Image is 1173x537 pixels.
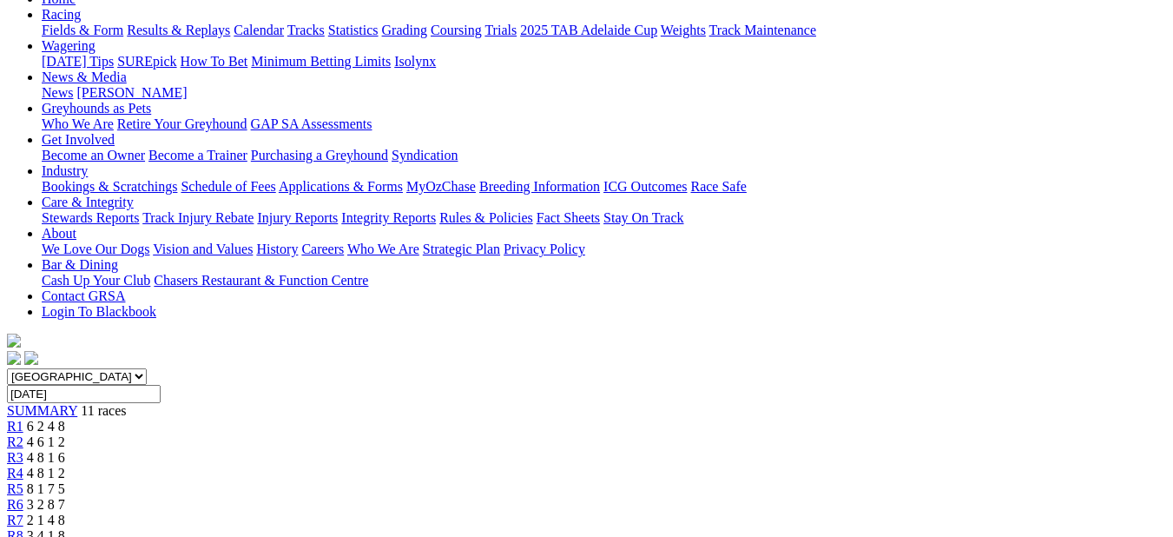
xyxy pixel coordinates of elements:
[251,54,391,69] a: Minimum Betting Limits
[7,450,23,465] a: R3
[42,242,1166,257] div: About
[328,23,379,37] a: Statistics
[42,226,76,241] a: About
[42,242,149,256] a: We Love Our Dogs
[42,179,1166,195] div: Industry
[520,23,657,37] a: 2025 TAB Adelaide Cup
[42,101,151,116] a: Greyhounds as Pets
[42,148,1166,163] div: Get Involved
[142,210,254,225] a: Track Injury Rebate
[257,210,338,225] a: Injury Reports
[27,450,65,465] span: 4 8 1 6
[117,54,176,69] a: SUREpick
[148,148,247,162] a: Become a Trainer
[479,179,600,194] a: Breeding Information
[27,466,65,481] span: 4 8 1 2
[279,179,403,194] a: Applications & Forms
[27,513,65,527] span: 2 1 4 8
[42,70,127,84] a: News & Media
[256,242,298,256] a: History
[127,23,230,37] a: Results & Replays
[27,497,65,512] span: 3 2 8 7
[301,242,344,256] a: Careers
[7,434,23,449] a: R2
[7,403,77,418] a: SUMMARY
[27,419,65,434] span: 6 2 4 8
[76,85,187,100] a: [PERSON_NAME]
[42,23,123,37] a: Fields & Form
[251,116,372,131] a: GAP SA Assessments
[42,148,145,162] a: Become an Owner
[7,351,21,365] img: facebook.svg
[42,210,1166,226] div: Care & Integrity
[7,385,161,403] input: Select date
[42,195,134,209] a: Care & Integrity
[42,7,81,22] a: Racing
[504,242,585,256] a: Privacy Policy
[42,23,1166,38] div: Racing
[42,288,125,303] a: Contact GRSA
[181,179,275,194] a: Schedule of Fees
[181,54,248,69] a: How To Bet
[24,351,38,365] img: twitter.svg
[42,116,114,131] a: Who We Are
[661,23,706,37] a: Weights
[392,148,458,162] a: Syndication
[153,242,253,256] a: Vision and Values
[341,210,436,225] a: Integrity Reports
[7,334,21,348] img: logo-grsa-white.png
[7,497,23,512] a: R6
[287,23,325,37] a: Tracks
[382,23,427,37] a: Grading
[42,273,150,288] a: Cash Up Your Club
[42,85,73,100] a: News
[42,54,1166,70] div: Wagering
[484,23,517,37] a: Trials
[603,179,687,194] a: ICG Outcomes
[423,242,500,256] a: Strategic Plan
[81,403,126,418] span: 11 races
[42,85,1166,101] div: News & Media
[603,210,683,225] a: Stay On Track
[709,23,816,37] a: Track Maintenance
[117,116,247,131] a: Retire Your Greyhound
[234,23,284,37] a: Calendar
[7,466,23,481] a: R4
[406,179,476,194] a: MyOzChase
[42,257,118,272] a: Bar & Dining
[42,38,96,53] a: Wagering
[42,132,115,147] a: Get Involved
[42,304,156,319] a: Login To Blackbook
[431,23,482,37] a: Coursing
[42,210,139,225] a: Stewards Reports
[42,179,177,194] a: Bookings & Scratchings
[7,419,23,434] a: R1
[537,210,600,225] a: Fact Sheets
[42,116,1166,132] div: Greyhounds as Pets
[394,54,436,69] a: Isolynx
[27,481,65,496] span: 8 1 7 5
[7,481,23,496] a: R5
[251,148,388,162] a: Purchasing a Greyhound
[42,54,114,69] a: [DATE] Tips
[42,163,88,178] a: Industry
[439,210,533,225] a: Rules & Policies
[27,434,65,449] span: 4 6 1 2
[690,179,746,194] a: Race Safe
[7,513,23,527] a: R7
[42,273,1166,288] div: Bar & Dining
[154,273,368,288] a: Chasers Restaurant & Function Centre
[347,242,419,256] a: Who We Are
